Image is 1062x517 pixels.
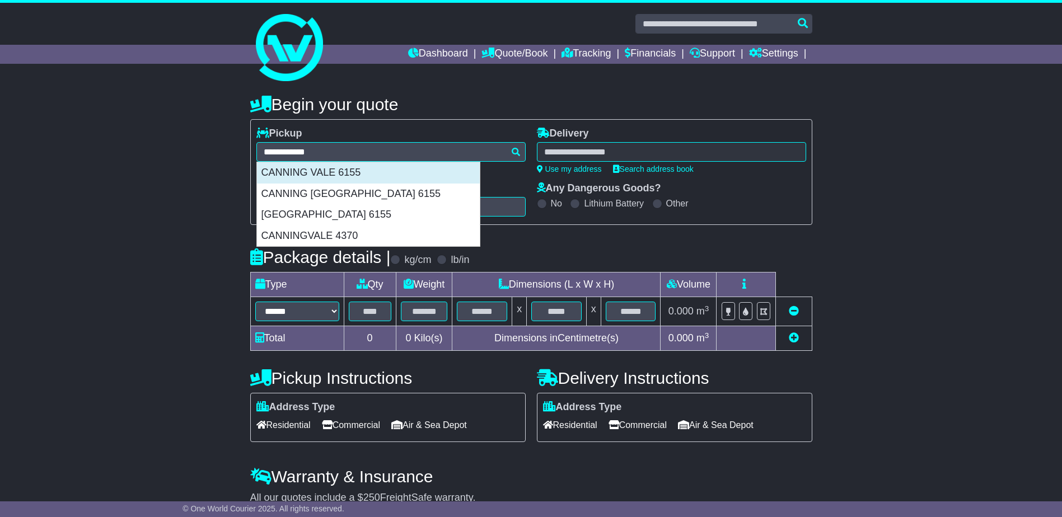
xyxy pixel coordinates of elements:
[408,45,468,64] a: Dashboard
[183,504,344,513] span: © One World Courier 2025. All rights reserved.
[250,326,344,351] td: Total
[625,45,676,64] a: Financials
[404,254,431,266] label: kg/cm
[562,45,611,64] a: Tracking
[537,164,602,173] a: Use my address
[344,272,396,297] td: Qty
[668,332,694,344] span: 0.000
[537,369,812,387] h4: Delivery Instructions
[250,272,344,297] td: Type
[250,369,526,387] h4: Pickup Instructions
[250,492,812,504] div: All our quotes include a $ FreightSafe warranty.
[451,254,469,266] label: lb/in
[789,332,799,344] a: Add new item
[250,248,391,266] h4: Package details |
[613,164,694,173] a: Search address book
[537,182,661,195] label: Any Dangerous Goods?
[668,305,694,317] span: 0.000
[481,45,548,64] a: Quote/Book
[257,204,480,225] div: [GEOGRAPHIC_DATA] 6155
[452,326,661,351] td: Dimensions in Centimetre(s)
[690,45,735,64] a: Support
[396,272,452,297] td: Weight
[543,401,622,413] label: Address Type
[749,45,798,64] a: Settings
[257,225,480,247] div: CANNINGVALE 4370
[256,416,311,434] span: Residential
[256,128,302,140] label: Pickup
[543,416,597,434] span: Residential
[696,305,709,317] span: m
[661,272,717,297] td: Volume
[537,128,589,140] label: Delivery
[452,272,661,297] td: Dimensions (L x W x H)
[666,198,689,209] label: Other
[705,331,709,340] sup: 3
[609,416,667,434] span: Commercial
[250,95,812,114] h4: Begin your quote
[391,416,467,434] span: Air & Sea Depot
[257,184,480,205] div: CANNING [GEOGRAPHIC_DATA] 6155
[256,401,335,413] label: Address Type
[250,467,812,486] h4: Warranty & Insurance
[705,304,709,313] sup: 3
[678,416,754,434] span: Air & Sea Depot
[344,326,396,351] td: 0
[789,305,799,317] a: Remove this item
[586,297,601,326] td: x
[696,332,709,344] span: m
[396,326,452,351] td: Kilo(s)
[363,492,380,503] span: 250
[584,198,644,209] label: Lithium Battery
[256,142,526,162] typeahead: Please provide city
[405,332,411,344] span: 0
[257,162,480,184] div: CANNING VALE 6155
[551,198,562,209] label: No
[322,416,380,434] span: Commercial
[512,297,527,326] td: x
